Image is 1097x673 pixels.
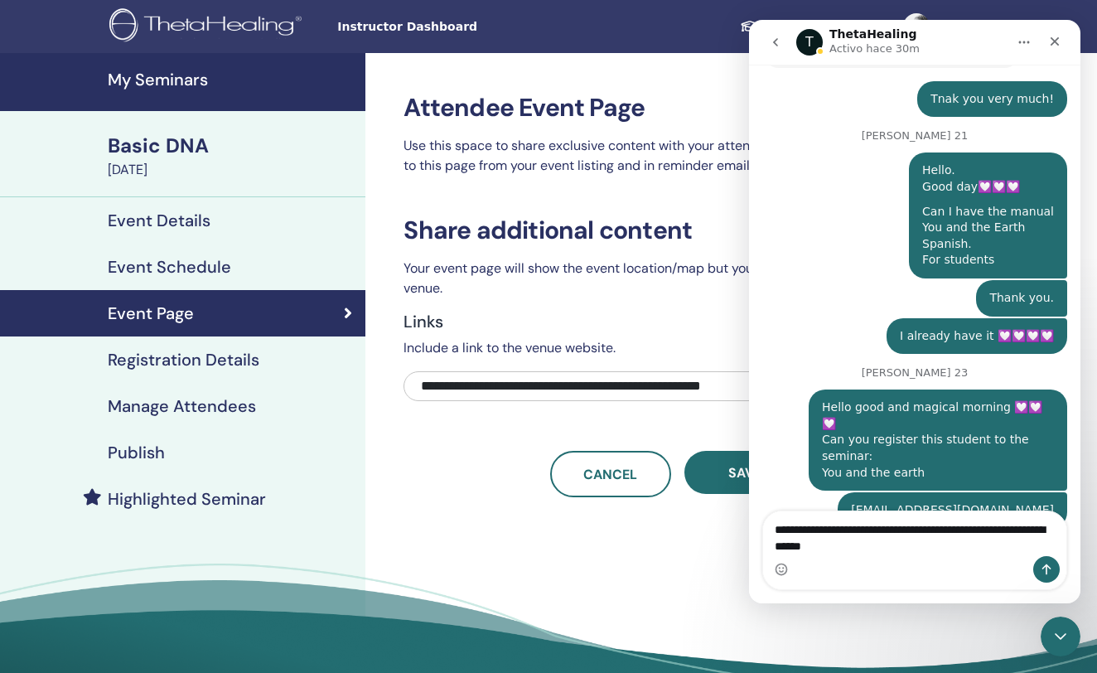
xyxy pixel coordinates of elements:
div: Basic DNA [108,132,355,160]
h4: Publish [108,443,165,462]
a: Basic DNA[DATE] [98,132,365,180]
h4: Manage Attendees [108,396,256,416]
img: logo.png [109,8,307,46]
img: default.jpg [903,13,930,40]
iframe: Intercom live chat [749,20,1080,603]
button: Save [684,451,805,494]
h4: Event Details [108,211,210,230]
a: Cancel [550,451,671,497]
h3: Share additional content [404,215,951,245]
span: Cancel [583,466,637,483]
iframe: Intercom live chat [1041,617,1080,656]
h4: Links [404,312,951,332]
p: Use this space to share exclusive content with your attendees. We'll direct your attendees to thi... [404,136,951,176]
span: Instructor Dashboard [337,18,586,36]
p: Your event page will show the event location/map but you can also include a link to the venue. [404,259,951,298]
h3: Attendee Event Page [404,93,951,123]
h4: Event Schedule [108,257,231,277]
a: Student Dashboard [727,12,890,42]
p: Include a link to the venue website. [404,338,951,358]
h4: Highlighted Seminar [108,489,266,509]
span: Save [728,464,761,482]
h4: Registration Details [108,350,259,370]
h4: My Seminars [108,70,355,90]
h4: Event Page [108,303,194,323]
div: [DATE] [108,160,355,180]
img: graduation-cap-white.svg [740,19,760,33]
